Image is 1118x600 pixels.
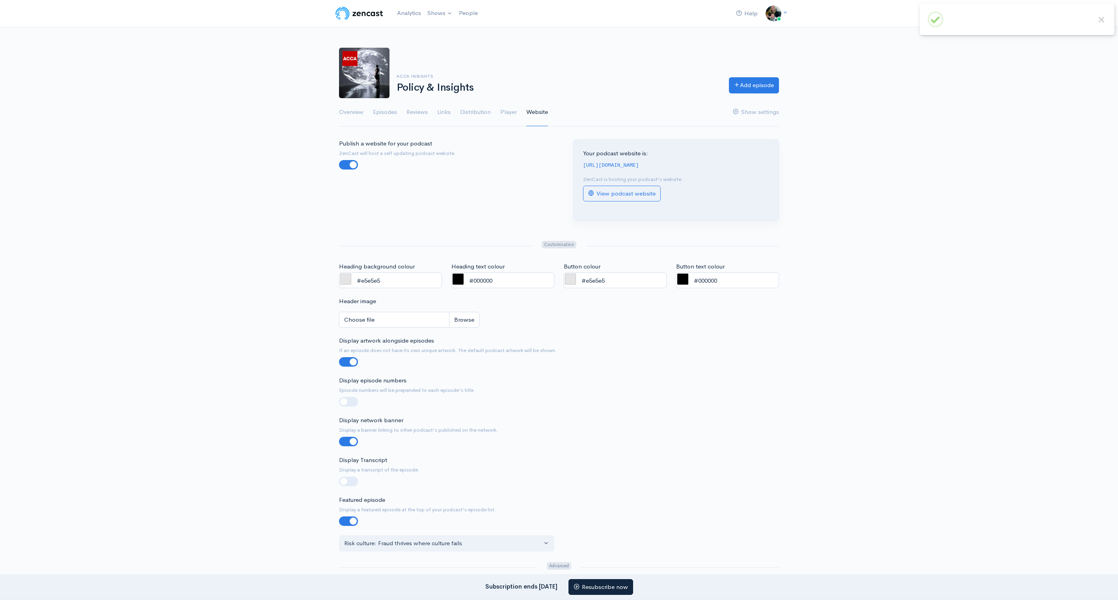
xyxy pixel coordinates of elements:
label: Button text colour [676,262,725,271]
a: Help [733,5,761,22]
small: Episode numbers will be prepended to each episode's title. [339,386,779,394]
strong: Subscription ends [DATE] [485,582,557,590]
a: Shows [424,5,456,22]
button: Risk culture: Fraud thrives where culture fails [339,535,554,552]
label: Publish a website for your podcast [339,139,432,148]
label: Featured episode [339,496,385,505]
label: Heading text colour [451,262,505,271]
label: Display network banner [339,416,403,425]
img: ZenCast Logo [334,6,384,21]
label: Header image [339,297,376,306]
h6: ACCA Insights [397,74,719,78]
a: Links [437,98,451,127]
p: Your podcast website is: [583,149,769,158]
a: Add episode [729,77,779,93]
label: Heading background colour [339,262,415,271]
a: Analytics [394,5,424,22]
label: Display episode numbers [339,376,406,385]
small: Display a featured episode at the top of your podcast's episode list. [339,506,554,514]
input: #FFFFFFF [451,272,554,289]
a: Distribution [460,98,491,127]
a: Overview [339,98,363,127]
h1: Policy & Insights [397,82,719,93]
label: Display artwork alongside episodes [339,336,434,345]
span: Customisation [542,241,576,248]
button: Close this dialog [1096,15,1107,25]
a: Player [500,98,517,127]
a: Reviews [406,98,428,127]
small: If an episode does not have its own unique artwork. The default podcast artwork will be shown. [339,347,779,354]
input: #FFFFFFF [339,272,442,289]
a: Resubscribe now [568,579,633,595]
small: ZenCast will host a self updating podcast website. [339,149,554,157]
a: Episodes [373,98,397,127]
a: View podcast website [583,186,661,202]
small: Display a banner linking to other podcast's published on the network. [339,426,779,434]
img: ... [766,6,781,21]
small: Display a transcript of the episode. [339,466,554,474]
a: Show settings [733,98,779,127]
p: ZenCast is hosting your podcast's website. [583,175,769,183]
label: Button colour [564,262,600,271]
code: [URL][DOMAIN_NAME] [583,162,639,168]
a: Website [526,98,548,127]
span: Advanced [547,562,571,570]
a: People [456,5,481,22]
input: #FFFFFFF [676,272,779,289]
label: Display Transcript [339,456,387,465]
input: #FFFFFFF [564,272,667,289]
div: Risk culture: Fraud thrives where culture fails [344,539,542,548]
